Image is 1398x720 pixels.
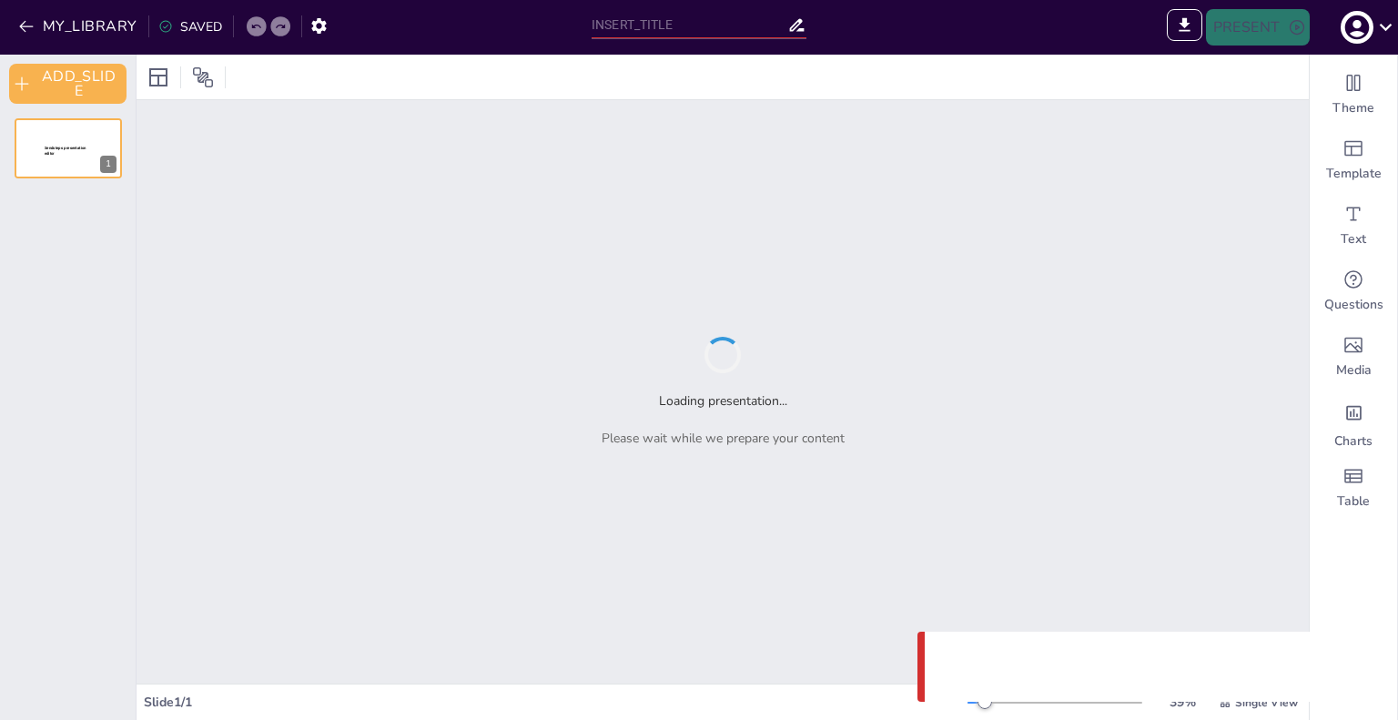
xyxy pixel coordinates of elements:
[1206,9,1310,46] button: PRESENT
[1324,296,1383,314] span: Questions
[45,146,86,156] span: Sendsteps presentation editor
[1326,165,1382,183] span: Template
[144,693,967,712] div: Slide 1 / 1
[1310,259,1397,324] div: Get real-time input from your audience
[1310,455,1397,521] div: Add a table
[100,156,116,173] div: 1
[9,64,127,104] button: ADD_SLIDE
[1310,127,1397,193] div: Add ready made slides
[1310,62,1397,127] div: Change the overall theme
[1167,9,1202,46] span: EXPORT_TO_POWERPOINT
[1341,230,1366,248] span: Text
[1332,99,1374,117] span: Theme
[659,391,787,411] h2: Loading presentation...
[1334,432,1373,451] span: Charts
[592,12,787,38] input: INSERT_TITLE
[1310,193,1397,259] div: Add text boxes
[192,66,214,88] span: Position
[144,63,173,92] div: Layout
[14,12,145,41] button: MY_LIBRARY
[1310,390,1397,455] div: Add charts and graphs
[1336,361,1372,380] span: Media
[158,17,222,36] div: SAVED
[1337,492,1370,511] span: Table
[1310,324,1397,390] div: Add images, graphics, shapes or video
[602,429,845,448] p: Please wait while we prepare your content
[976,656,1325,678] p: Something went wrong with the request. (CORS)
[15,118,122,178] div: 1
